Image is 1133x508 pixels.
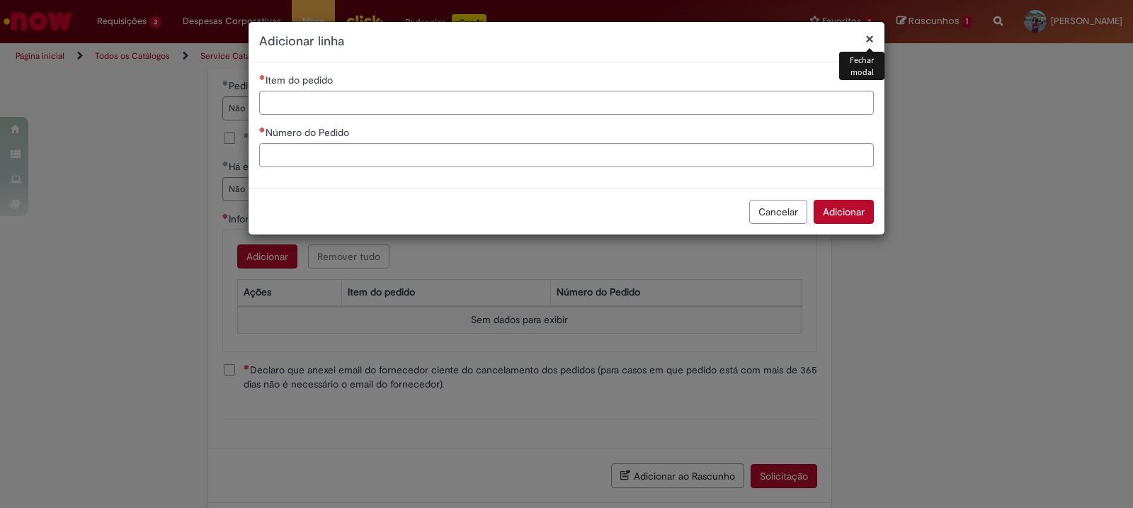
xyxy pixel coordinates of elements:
[259,33,874,51] h2: Adicionar linha
[259,127,266,132] span: Necessários
[839,52,884,80] div: Fechar modal
[259,74,266,80] span: Necessários
[814,200,874,224] button: Adicionar
[259,143,874,167] input: Número do Pedido
[749,200,807,224] button: Cancelar
[266,126,352,139] span: Número do Pedido
[266,74,336,86] span: Item do pedido
[259,91,874,115] input: Item do pedido
[865,31,874,46] button: Fechar modal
